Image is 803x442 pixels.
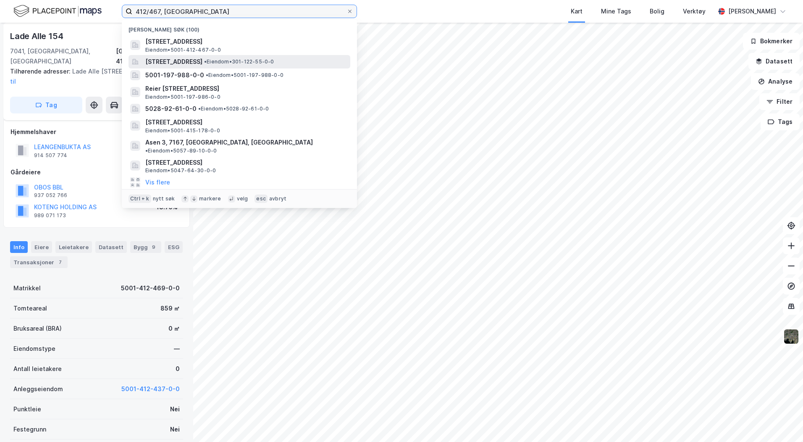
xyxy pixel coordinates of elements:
[121,384,180,394] button: 5001-412-437-0-0
[13,283,41,293] div: Matrikkel
[153,195,175,202] div: nytt søk
[10,68,72,75] span: Tilhørende adresser:
[10,97,82,113] button: Tag
[728,6,776,16] div: [PERSON_NAME]
[34,212,66,219] div: 989 071 173
[10,29,65,43] div: Lade Alle 154
[145,47,221,53] span: Eiendom • 5001-412-467-0-0
[170,404,180,414] div: Nei
[10,66,176,87] div: Lade Alle [STREET_ADDRESS]
[13,384,63,394] div: Anleggseiendom
[10,241,28,253] div: Info
[129,195,151,203] div: Ctrl + k
[132,5,346,18] input: Søk på adresse, matrikkel, gårdeiere, leietakere eller personer
[145,177,170,187] button: Vis flere
[145,104,197,114] span: 5028-92-61-0-0
[160,303,180,313] div: 859 ㎡
[269,195,286,202] div: avbryt
[55,241,92,253] div: Leietakere
[206,72,283,79] span: Eiendom • 5001-197-988-0-0
[198,105,201,112] span: •
[237,195,248,202] div: velg
[199,195,221,202] div: markere
[145,57,202,67] span: [STREET_ADDRESS]
[145,158,347,168] span: [STREET_ADDRESS]
[145,94,220,100] span: Eiendom • 5001-197-986-0-0
[176,364,180,374] div: 0
[145,127,220,134] span: Eiendom • 5001-415-178-0-0
[761,402,803,442] iframe: Chat Widget
[145,117,347,127] span: [STREET_ADDRESS]
[10,127,183,137] div: Hjemmelshaver
[150,243,158,251] div: 9
[748,53,800,70] button: Datasett
[145,147,217,154] span: Eiendom • 5057-89-10-0-0
[130,241,161,253] div: Bygg
[204,58,207,65] span: •
[683,6,706,16] div: Verktøy
[116,46,183,66] div: [GEOGRAPHIC_DATA], 412/469
[198,105,269,112] span: Eiendom • 5028-92-61-0-0
[13,4,102,18] img: logo.f888ab2527a4732fd821a326f86c7f29.svg
[10,256,68,268] div: Transaksjoner
[121,283,180,293] div: 5001-412-469-0-0
[145,84,347,94] span: Reier [STREET_ADDRESS]
[13,364,62,374] div: Antall leietakere
[165,241,183,253] div: ESG
[204,58,274,65] span: Eiendom • 301-122-55-0-0
[10,167,183,177] div: Gårdeiere
[34,152,67,159] div: 914 507 774
[145,137,313,147] span: Asen 3, 7167, [GEOGRAPHIC_DATA], [GEOGRAPHIC_DATA]
[751,73,800,90] button: Analyse
[56,258,64,266] div: 7
[13,424,46,434] div: Festegrunn
[145,70,204,80] span: 5001-197-988-0-0
[13,324,62,334] div: Bruksareal (BRA)
[13,303,47,313] div: Tomteareal
[145,147,148,154] span: •
[761,402,803,442] div: Kontrollprogram for chat
[122,20,357,35] div: [PERSON_NAME] søk (100)
[145,167,216,174] span: Eiendom • 5047-64-30-0-0
[174,344,180,354] div: —
[34,192,67,199] div: 937 052 766
[759,93,800,110] button: Filter
[168,324,180,334] div: 0 ㎡
[13,404,41,414] div: Punktleie
[145,37,347,47] span: [STREET_ADDRESS]
[95,241,127,253] div: Datasett
[170,424,180,434] div: Nei
[761,113,800,130] button: Tags
[571,6,583,16] div: Kart
[10,46,116,66] div: 7041, [GEOGRAPHIC_DATA], [GEOGRAPHIC_DATA]
[601,6,631,16] div: Mine Tags
[743,33,800,50] button: Bokmerker
[206,72,208,78] span: •
[650,6,664,16] div: Bolig
[255,195,268,203] div: esc
[31,241,52,253] div: Eiere
[13,344,55,354] div: Eiendomstype
[783,329,799,345] img: 9k=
